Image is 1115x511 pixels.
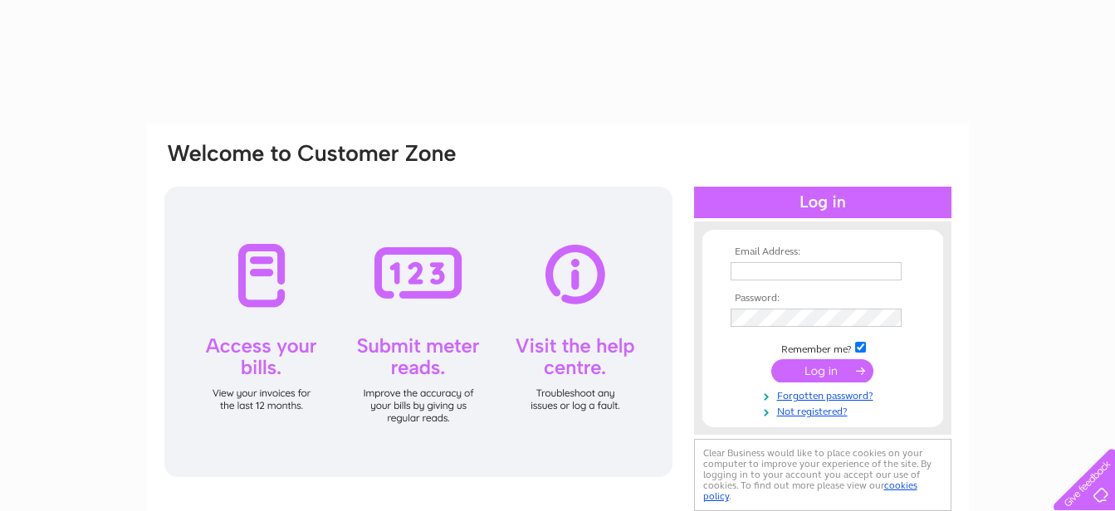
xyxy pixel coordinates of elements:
[703,479,917,502] a: cookies policy
[726,246,919,258] th: Email Address:
[731,387,919,402] a: Forgotten password?
[731,402,919,418] a: Not registered?
[726,339,919,356] td: Remember me?
[771,359,873,382] input: Submit
[726,293,919,304] th: Password:
[694,439,951,511] div: Clear Business would like to place cookies on your computer to improve your experience of the sit...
